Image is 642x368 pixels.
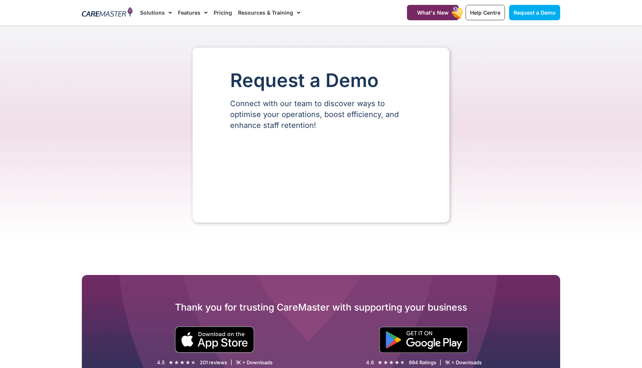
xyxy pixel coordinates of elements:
[378,359,383,366] i: ★
[200,359,273,366] div: 201 reviews | 1K + Downloads
[169,359,173,366] i: ★
[82,301,560,313] h2: Thank you for trusting CareMaster with supporting your business
[175,326,255,353] img: small black download on the apple app store button.
[379,327,468,353] img: "Get is on" Black Google play button.
[407,5,459,20] a: What's New
[514,9,556,16] span: Request a Demo
[389,359,394,366] i: ★
[417,9,449,16] span: What's New
[395,359,399,366] i: ★
[509,5,560,20] a: Request a Demo
[169,359,196,366] div: 4.5/5
[230,144,412,200] iframe: Form 0
[470,9,500,16] span: Help Centre
[383,359,388,366] i: ★
[174,359,179,366] i: ★
[230,70,412,91] h1: Request a Demo
[191,359,196,366] i: ★
[378,359,405,366] div: 4.6/5
[400,359,405,366] i: ★
[180,359,185,366] i: ★
[185,359,190,366] i: ★
[157,359,165,366] div: 4.5
[466,5,505,20] a: Help Centre
[82,7,133,18] img: CareMaster Logo
[230,98,412,131] p: Connect with our team to discover ways to optimise your operations, boost efficiency, and enhance...
[409,359,482,366] div: 894 Ratings | 1K + Downloads
[366,359,374,366] div: 4.6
